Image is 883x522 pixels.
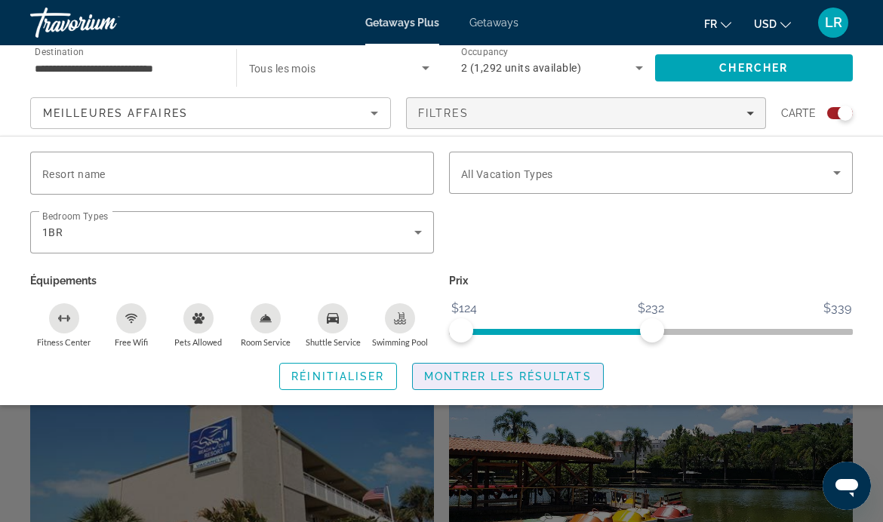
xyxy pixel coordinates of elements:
[174,337,222,347] span: Pets Allowed
[372,337,428,347] span: Swimming Pool
[115,337,148,347] span: Free Wifi
[781,103,816,124] span: Carte
[461,62,581,74] span: 2 (1,292 units available)
[823,462,871,510] iframe: Bouton de lancement de la fenêtre de messagerie
[365,17,439,29] a: Getaways Plus
[279,363,396,390] button: Réinitialiser
[704,18,717,30] span: fr
[469,17,518,29] a: Getaways
[754,13,791,35] button: Change currency
[814,7,853,38] button: User Menu
[30,302,97,348] button: Fitness Center
[754,18,777,30] span: USD
[449,297,479,320] span: $124
[42,211,108,222] span: Bedroom Types
[406,97,767,129] button: Filters
[42,226,63,238] span: 1BR
[424,370,592,382] span: Montrer les résultats
[37,337,91,347] span: Fitness Center
[461,47,509,57] span: Occupancy
[635,297,666,320] span: $232
[43,104,378,122] mat-select: Sort by
[418,107,469,119] span: Filtres
[165,302,232,348] button: Pets Allowed
[35,60,217,78] input: Select destination
[640,318,664,342] span: ngx-slider-max
[655,54,854,81] button: Search
[35,46,84,57] span: Destination
[30,270,434,291] p: Équipements
[241,337,291,347] span: Room Service
[367,302,434,348] button: Swimming Pool
[449,318,473,342] span: ngx-slider
[30,3,181,42] a: Travorium
[821,297,854,320] span: $339
[42,168,106,180] span: Resort name
[704,13,731,35] button: Change language
[300,302,367,348] button: Shuttle Service
[719,62,788,74] span: Chercher
[306,337,361,347] span: Shuttle Service
[412,363,604,390] button: Montrer les résultats
[249,63,316,75] span: Tous les mois
[449,329,853,332] ngx-slider: ngx-slider
[232,302,300,348] button: Room Service
[825,15,842,30] span: LR
[449,270,853,291] p: Prix
[291,370,384,382] span: Réinitialiser
[461,168,553,180] span: All Vacation Types
[97,302,165,348] button: Free Wifi
[43,107,188,119] span: Meilleures affaires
